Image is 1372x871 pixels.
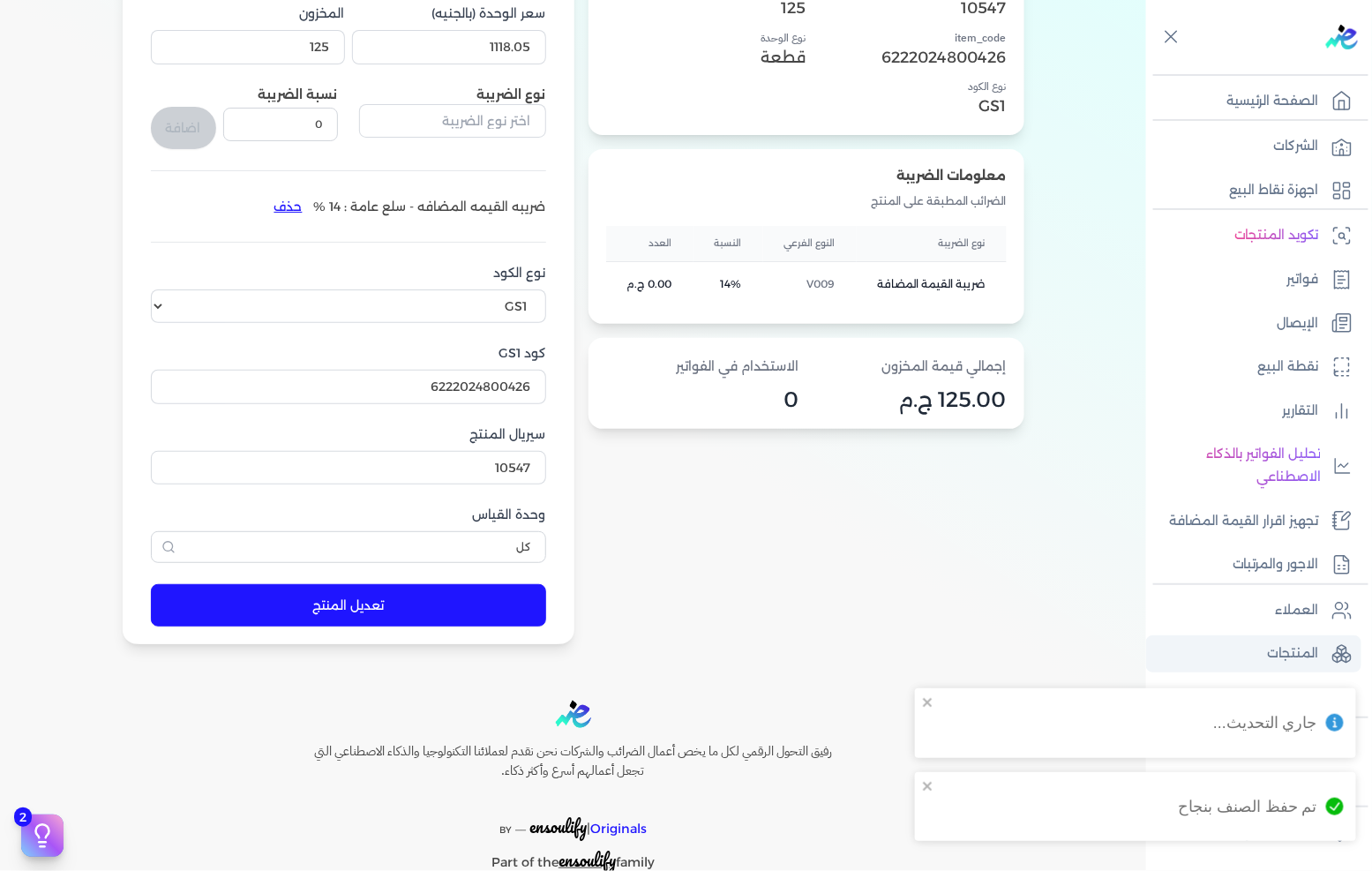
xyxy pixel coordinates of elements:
p: العملاء [1276,599,1319,622]
p: التقارير [1283,400,1319,423]
span: ensoulify [529,813,587,840]
input: ادخل كود المنتج لديك [151,451,546,484]
button: اختر نوع الضريبة [359,104,546,145]
a: التقارير [1146,393,1361,430]
p: تكويد المنتجات [1234,224,1319,247]
div: ضريبة القيمة المضافة [878,276,986,292]
th: النسبة [693,226,763,261]
p: فواتير [1287,268,1319,291]
p: | [277,794,870,842]
p: نقطة البيع [1258,356,1319,379]
label: نوع الضريبة [477,86,546,102]
a: فواتير [1146,261,1361,298]
button: تعديل المنتج [151,584,546,627]
li: ضريبه القيمه المضافه - سلع عامة : 14 % [263,192,546,221]
p: الصفحة الرئيسية [1226,90,1319,113]
p: الشركات [1274,135,1319,158]
label: وحدة القياس [151,506,546,524]
input: 00000 [151,30,345,64]
a: اجهزة نقاط البيع [1146,172,1361,209]
h4: نوع الكود [806,79,1007,94]
a: تكويد المنتجات [1146,217,1361,254]
a: تجهيز اقرار القيمة المضافة [1146,503,1361,540]
a: كود الصنف [1146,680,1361,717]
div: تم حفظ الصنف بنجاح [1178,795,1317,818]
p: GS1 [806,94,1007,117]
a: نقطة البيع [1146,349,1361,386]
p: تجهيز اقرار القيمة المضافة [1169,510,1319,533]
h4: نوع الوحدة [606,30,806,46]
p: الاجور والمرتبات [1233,553,1319,576]
a: ensoulify [559,854,616,870]
h6: رفيق التحول الرقمي لكل ما يخص أعمال الضرائب والشركات نحن نقدم لعملائنا التكنولوجيا والذكاء الاصطن... [277,742,870,780]
span: Originals [590,821,647,837]
input: اختر نوع الضريبة [359,104,546,138]
span: معلومات الضريبة [897,168,1007,184]
p: 6222024800426 [806,46,1007,69]
th: العدد [606,226,693,261]
a: الشركات [1146,128,1361,165]
th: نوع الضريبة [857,226,1007,261]
label: سيريال المنتج [151,425,546,444]
p: 0 [606,388,799,411]
th: النوع الفرعي [763,226,857,261]
label: نوع الكود [151,264,546,282]
input: 00000 [352,30,546,64]
p: 125.00 ج.م [813,388,1007,411]
p: الاستخدام في الفواتير [606,356,799,379]
img: logo [556,701,591,728]
button: close [922,695,934,710]
h4: item_code [806,30,1007,46]
input: كود GS1 [151,370,546,403]
p: إجمالي قيمة المخزون [813,356,1007,379]
button: حذف [263,192,314,221]
p: الضرائب المطبقة على المنتج [606,190,1007,213]
span: BY [499,824,512,836]
label: المخزون [151,4,345,23]
sup: __ [515,820,526,831]
label: سعر الوحدة (بالجنيه) [352,4,546,23]
div: 14% [715,276,742,292]
a: العملاء [1146,592,1361,629]
button: close [922,779,934,793]
div: 0.00 ج.م [627,276,672,292]
label: نسبة الضريبة [259,86,338,102]
span: 2 [14,807,32,827]
div: V009 [784,276,836,292]
p: اجهزة نقاط البيع [1229,179,1319,202]
p: تحليل الفواتير بالذكاء الاصطناعي [1155,443,1321,488]
a: الإيصال [1146,305,1361,342]
p: قطعة [606,46,806,69]
button: 2 [21,815,64,857]
a: تحليل الفواتير بالذكاء الاصطناعي [1146,436,1361,495]
label: كود GS1 [151,344,546,363]
img: logo [1326,25,1358,49]
p: الإيصال [1278,312,1319,335]
a: الاجور والمرتبات [1146,546,1361,583]
input: نوع الوحدة [151,531,546,563]
a: المنتجات [1146,635,1361,672]
p: المنتجات [1268,642,1319,665]
input: نسبة الضريبة [223,108,338,141]
a: الصفحة الرئيسية [1146,83,1361,120]
div: جاري التحديث... [1213,711,1317,734]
